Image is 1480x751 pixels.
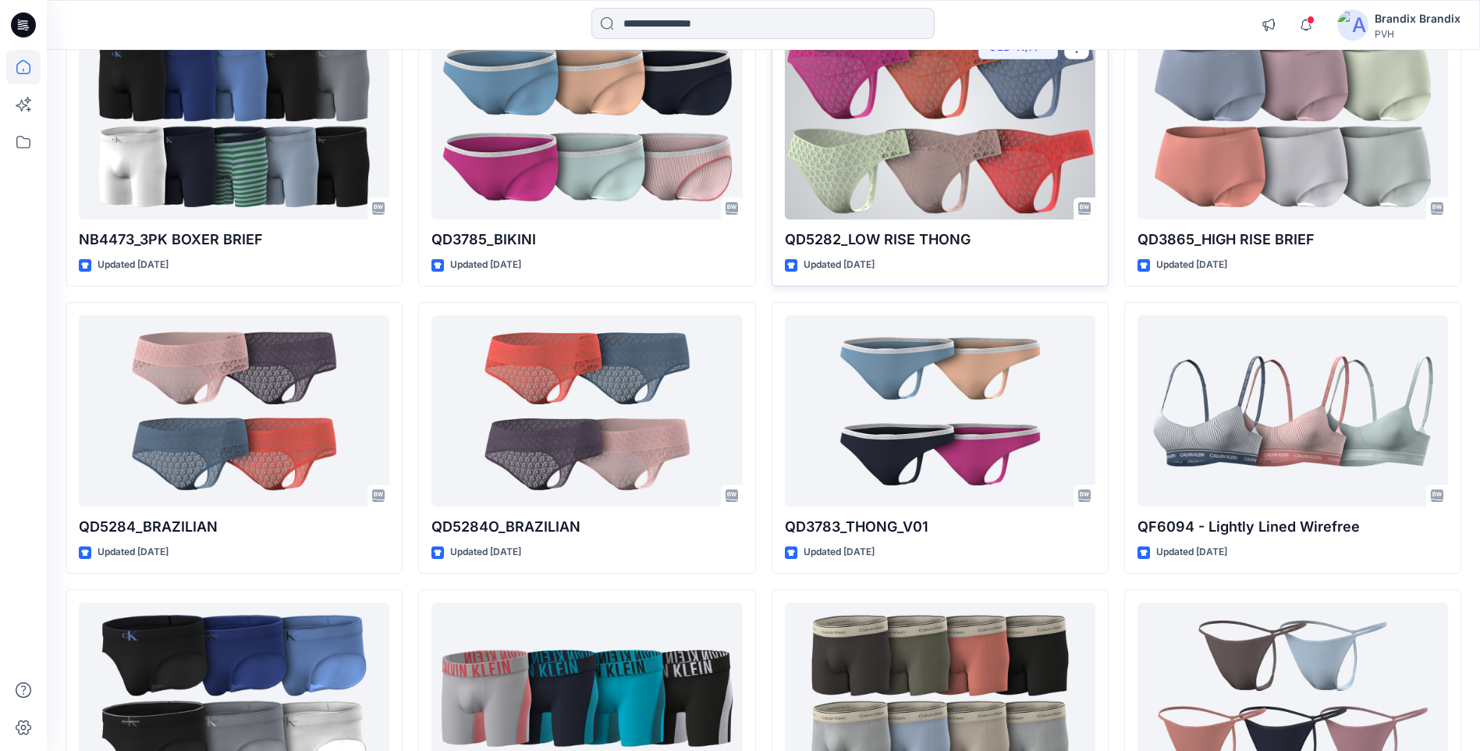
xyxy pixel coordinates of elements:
[1375,9,1460,28] div: Brandix Brandix
[785,28,1095,219] a: QD5282_LOW RISE THONG
[804,257,875,273] p: Updated [DATE]
[79,315,389,507] a: QD5284_BRAZILIAN
[431,516,742,538] p: QD5284O_BRAZILIAN
[1138,315,1448,507] a: QF6094 - Lightly Lined Wirefree
[1375,28,1460,40] div: PVH
[785,229,1095,251] p: QD5282_LOW RISE THONG
[79,229,389,251] p: NB4473_3PK BOXER BRIEF
[1138,516,1448,538] p: QF6094 - Lightly Lined Wirefree
[785,516,1095,538] p: QD3783_THONG_V01
[804,544,875,561] p: Updated [DATE]
[450,257,521,273] p: Updated [DATE]
[79,516,389,538] p: QD5284_BRAZILIAN
[1156,544,1227,561] p: Updated [DATE]
[1337,9,1368,41] img: avatar
[785,315,1095,507] a: QD3783_THONG_V01
[1138,229,1448,251] p: QD3865_HIGH RISE BRIEF
[450,544,521,561] p: Updated [DATE]
[1156,257,1227,273] p: Updated [DATE]
[431,28,742,219] a: QD3785_BIKINI
[1138,28,1448,219] a: QD3865_HIGH RISE BRIEF
[431,315,742,507] a: QD5284O_BRAZILIAN
[431,229,742,251] p: QD3785_BIKINI
[98,257,169,273] p: Updated [DATE]
[79,28,389,219] a: NB4473_3PK BOXER BRIEF
[98,544,169,561] p: Updated [DATE]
